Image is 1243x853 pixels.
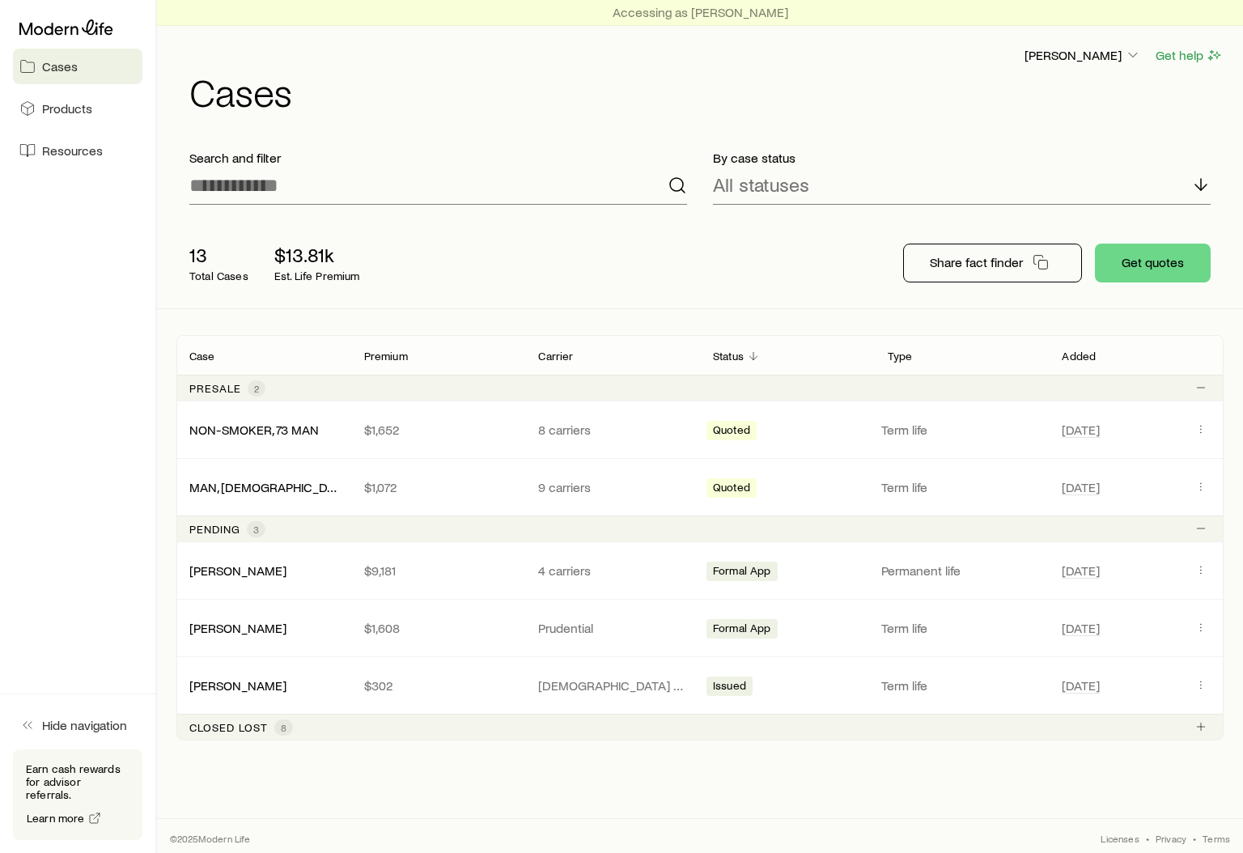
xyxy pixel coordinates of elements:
p: 4 carriers [538,562,687,579]
span: • [1146,832,1149,845]
p: Total Cases [189,269,248,282]
div: [PERSON_NAME] [189,677,286,694]
a: MAN, [DEMOGRAPHIC_DATA] SMOKER [189,479,406,494]
a: Terms [1203,832,1230,845]
p: Closed lost [189,721,268,734]
a: Privacy [1156,832,1186,845]
span: [DATE] [1062,677,1100,694]
a: Licenses [1101,832,1139,845]
span: • [1193,832,1196,845]
p: Pending [189,523,240,536]
span: Issued [713,679,746,696]
span: [DATE] [1062,562,1100,579]
div: Client cases [176,335,1224,741]
p: $1,608 [364,620,513,636]
p: $13.81k [274,244,360,266]
span: [DATE] [1062,620,1100,636]
p: Carrier [538,350,573,363]
p: All statuses [713,173,809,196]
span: [DATE] [1062,479,1100,495]
p: $302 [364,677,513,694]
p: Premium [364,350,408,363]
span: Cases [42,58,78,74]
p: 8 carriers [538,422,687,438]
span: 8 [281,721,286,734]
span: 2 [254,382,259,395]
span: 3 [253,523,259,536]
p: $1,652 [364,422,513,438]
p: Est. Life Premium [274,269,360,282]
button: Hide navigation [13,707,142,743]
span: Products [42,100,92,117]
span: Learn more [27,813,85,824]
button: Share fact finder [903,244,1082,282]
span: Hide navigation [42,717,127,733]
p: Accessing as [PERSON_NAME] [613,4,788,20]
p: $1,072 [364,479,513,495]
a: [PERSON_NAME] [189,562,286,578]
p: Share fact finder [930,254,1023,270]
a: Products [13,91,142,126]
p: 13 [189,244,248,266]
p: Term life [881,422,1043,438]
span: Formal App [713,622,771,639]
span: Formal App [713,564,771,581]
p: Permanent life [881,562,1043,579]
p: Earn cash rewards for advisor referrals. [26,762,129,801]
div: NON-SMOKER, 73 MAN [189,422,319,439]
p: Case [189,350,215,363]
span: Quoted [713,481,750,498]
p: Prudential [538,620,687,636]
p: By case status [713,150,1211,166]
p: Term life [881,620,1043,636]
div: MAN, [DEMOGRAPHIC_DATA] SMOKER [189,479,338,496]
a: Resources [13,133,142,168]
a: Cases [13,49,142,84]
p: © 2025 Modern Life [170,832,251,845]
a: [PERSON_NAME] [189,677,286,693]
button: [PERSON_NAME] [1024,46,1142,66]
h1: Cases [189,72,1224,111]
div: [PERSON_NAME] [189,562,286,579]
a: [PERSON_NAME] [189,620,286,635]
span: [DATE] [1062,422,1100,438]
p: Presale [189,382,241,395]
p: Status [713,350,744,363]
p: [DEMOGRAPHIC_DATA] General [538,677,687,694]
div: [PERSON_NAME] [189,620,286,637]
a: NON-SMOKER, 73 MAN [189,422,319,437]
p: Term life [881,479,1043,495]
p: Search and filter [189,150,687,166]
p: $9,181 [364,562,513,579]
button: Get quotes [1095,244,1211,282]
span: Resources [42,142,103,159]
p: 9 carriers [538,479,687,495]
p: Type [888,350,913,363]
button: Get help [1155,46,1224,65]
p: Term life [881,677,1043,694]
p: [PERSON_NAME] [1025,47,1141,63]
p: Added [1062,350,1096,363]
span: Quoted [713,423,750,440]
div: Earn cash rewards for advisor referrals.Learn more [13,749,142,840]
